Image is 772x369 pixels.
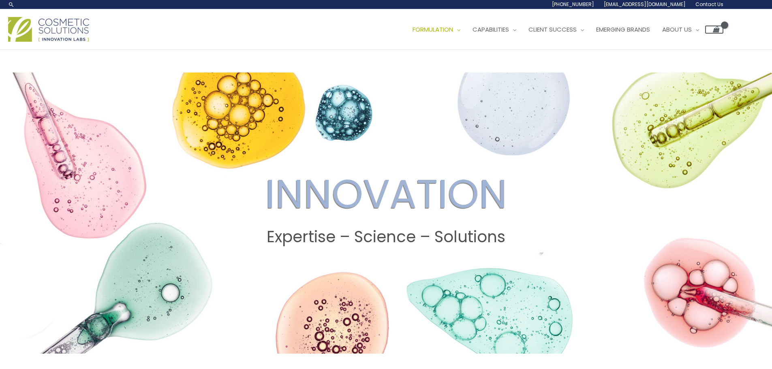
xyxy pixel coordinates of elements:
[590,17,656,42] a: Emerging Brands
[8,228,764,246] h2: Expertise – Science – Solutions
[413,25,453,34] span: Formulation
[466,17,522,42] a: Capabilities
[8,1,15,8] a: Search icon link
[552,1,594,8] span: [PHONE_NUMBER]
[596,25,650,34] span: Emerging Brands
[695,1,723,8] span: Contact Us
[473,25,509,34] span: Capabilities
[528,25,577,34] span: Client Success
[8,170,764,218] h2: INNOVATION
[656,17,705,42] a: About Us
[406,17,466,42] a: Formulation
[662,25,692,34] span: About Us
[400,17,723,42] nav: Site Navigation
[522,17,590,42] a: Client Success
[8,17,89,42] img: Cosmetic Solutions Logo
[705,26,723,34] a: View Shopping Cart, empty
[604,1,686,8] span: [EMAIL_ADDRESS][DOMAIN_NAME]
